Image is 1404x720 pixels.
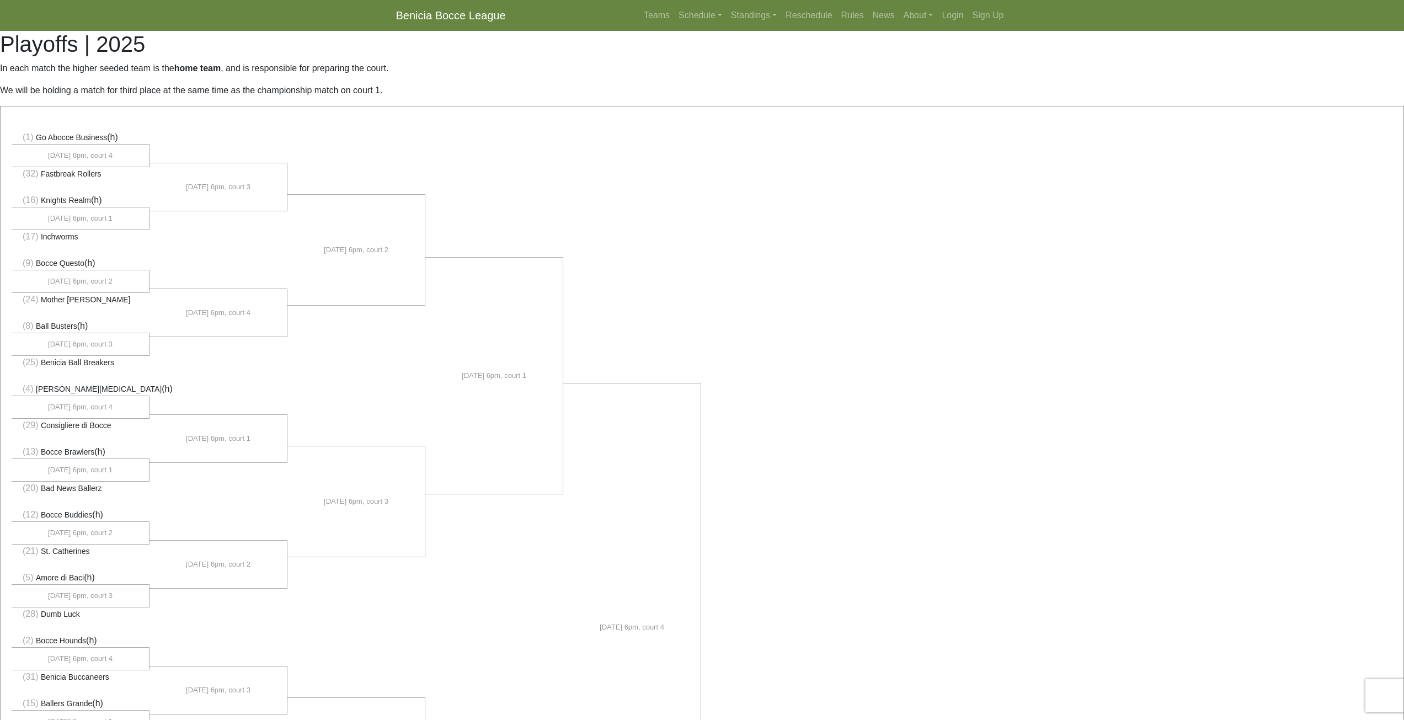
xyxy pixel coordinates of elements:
[12,131,150,145] li: (h)
[186,182,250,193] span: [DATE] 6pm, court 3
[48,465,113,476] span: [DATE] 6pm, court 1
[48,276,113,287] span: [DATE] 6pm, court 2
[36,636,86,645] span: Bocce Hounds
[23,295,38,304] span: (24)
[12,634,150,648] li: (h)
[41,358,114,367] span: Benicia Ball Breakers
[396,4,506,26] a: Benicia Bocce League
[186,433,250,444] span: [DATE] 6pm, court 1
[174,63,221,73] strong: home team
[41,510,92,519] span: Bocce Buddies
[23,384,34,393] span: (4)
[41,421,111,430] span: Consigliere di Bocce
[639,4,674,26] a: Teams
[837,4,868,26] a: Rules
[23,510,38,519] span: (12)
[23,169,38,178] span: (32)
[23,609,38,618] span: (28)
[462,370,526,381] span: [DATE] 6pm, court 1
[48,590,113,601] span: [DATE] 6pm, court 3
[48,150,113,161] span: [DATE] 6pm, court 4
[899,4,938,26] a: About
[868,4,899,26] a: News
[23,258,34,268] span: (9)
[23,636,34,645] span: (2)
[23,698,38,708] span: (15)
[727,4,781,26] a: Standings
[36,322,77,330] span: Ball Busters
[36,385,162,393] span: [PERSON_NAME][MEDICAL_DATA]
[48,213,113,224] span: [DATE] 6pm, court 1
[937,4,968,26] a: Login
[23,321,34,330] span: (8)
[186,307,250,318] span: [DATE] 6pm, court 4
[23,573,34,582] span: (5)
[23,546,38,556] span: (21)
[41,295,131,304] span: Mother [PERSON_NAME]
[12,382,150,396] li: (h)
[36,573,84,582] span: Amore di Baci
[674,4,727,26] a: Schedule
[12,697,150,711] li: (h)
[12,571,150,585] li: (h)
[23,232,38,241] span: (17)
[600,622,664,633] span: [DATE] 6pm, court 4
[23,132,34,142] span: (1)
[781,4,837,26] a: Reschedule
[41,484,102,493] span: Bad News Ballerz
[23,447,38,456] span: (13)
[48,339,113,350] span: [DATE] 6pm, court 3
[23,672,38,681] span: (31)
[41,196,91,205] span: Knights Realm
[186,559,250,570] span: [DATE] 6pm, court 2
[36,133,107,142] span: Go Abocce Business
[186,685,250,696] span: [DATE] 6pm, court 3
[23,420,38,430] span: (29)
[41,447,94,456] span: Bocce Brawlers
[48,527,113,538] span: [DATE] 6pm, court 2
[324,244,388,255] span: [DATE] 6pm, court 2
[41,673,109,681] span: Benicia Buccaneers
[41,169,102,178] span: Fastbreak Rollers
[36,259,84,268] span: Bocce Questo
[41,610,80,618] span: Dumb Luck
[41,232,78,241] span: Inchworms
[23,483,38,493] span: (20)
[968,4,1008,26] a: Sign Up
[12,257,150,270] li: (h)
[12,508,150,522] li: (h)
[48,653,113,664] span: [DATE] 6pm, court 4
[23,195,38,205] span: (16)
[23,358,38,367] span: (25)
[12,319,150,333] li: (h)
[324,496,388,507] span: [DATE] 6pm, court 3
[12,194,150,207] li: (h)
[41,547,90,556] span: St. Catherines
[41,699,92,708] span: Ballers Grande
[48,402,113,413] span: [DATE] 6pm, court 4
[12,445,150,459] li: (h)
